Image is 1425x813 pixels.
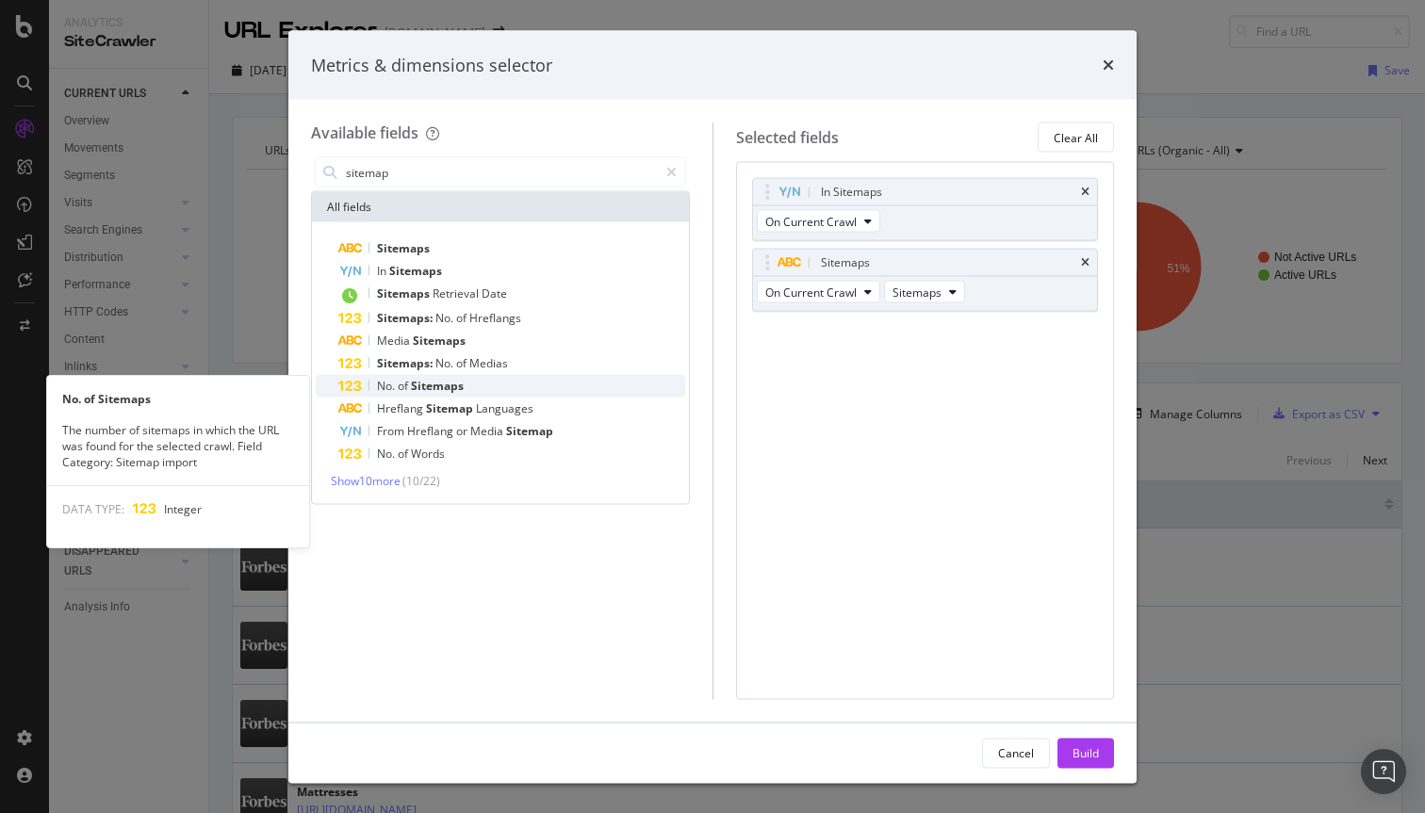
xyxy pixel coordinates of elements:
[377,446,398,462] span: No.
[377,285,433,301] span: Sitemaps
[426,400,476,416] span: Sitemap
[821,183,882,202] div: In Sitemaps
[482,285,507,301] span: Date
[377,355,435,371] span: Sitemaps:
[476,400,533,416] span: Languages
[435,310,456,326] span: No.
[331,473,401,489] span: Show 10 more
[998,744,1034,760] div: Cancel
[377,310,435,326] span: Sitemaps:
[433,285,482,301] span: Retrieval
[47,422,309,470] div: The number of sitemaps in which the URL was found for the selected crawl. Field Category: Sitemap...
[311,122,418,143] div: Available fields
[469,310,521,326] span: Hreflangs
[311,53,552,77] div: Metrics & dimensions selector
[757,210,880,233] button: On Current Crawl
[765,284,857,300] span: On Current Crawl
[377,240,430,256] span: Sitemaps
[456,423,470,439] span: or
[736,126,839,148] div: Selected fields
[435,355,456,371] span: No.
[47,391,309,407] div: No. of Sitemaps
[752,249,1099,312] div: SitemapstimesOn Current CrawlSitemaps
[377,333,413,349] span: Media
[377,263,389,279] span: In
[411,446,445,462] span: Words
[506,423,553,439] span: Sitemap
[344,158,658,187] input: Search by field name
[982,738,1050,768] button: Cancel
[1073,744,1099,760] div: Build
[821,253,870,272] div: Sitemaps
[884,281,965,303] button: Sitemaps
[312,192,689,222] div: All fields
[765,213,857,229] span: On Current Crawl
[456,355,469,371] span: of
[389,263,442,279] span: Sitemaps
[377,400,426,416] span: Hreflang
[413,333,466,349] span: Sitemaps
[288,30,1137,783] div: modal
[1361,749,1406,794] div: Open Intercom Messenger
[470,423,506,439] span: Media
[1054,129,1098,145] div: Clear All
[398,378,411,394] span: of
[757,281,880,303] button: On Current Crawl
[398,446,411,462] span: of
[407,423,456,439] span: Hreflang
[469,355,508,371] span: Medias
[411,378,464,394] span: Sitemaps
[752,178,1099,241] div: In SitemapstimesOn Current Crawl
[1057,738,1114,768] button: Build
[402,473,440,489] span: ( 10 / 22 )
[1081,187,1089,198] div: times
[377,423,407,439] span: From
[893,284,942,300] span: Sitemaps
[377,378,398,394] span: No.
[456,310,469,326] span: of
[1103,53,1114,77] div: times
[1081,257,1089,268] div: times
[1038,122,1114,153] button: Clear All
